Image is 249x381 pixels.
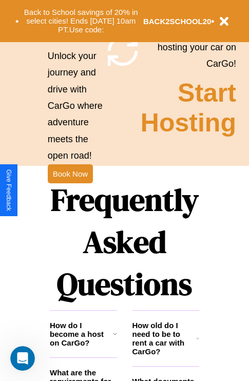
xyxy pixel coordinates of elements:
[10,346,35,371] iframe: Intercom live chat
[143,17,212,26] b: BACK2SCHOOL20
[48,164,93,183] button: Book Now
[50,321,113,347] h3: How do I become a host on CarGo?
[132,321,197,356] h3: How old do I need to be to rent a car with CarGo?
[48,48,105,164] p: Unlock your journey and drive with CarGo where adventure meets the open road!
[141,78,236,138] h2: Start Hosting
[19,5,143,37] button: Back to School savings of 20% in select cities! Ends [DATE] 10am PT.Use code:
[50,174,199,310] h1: Frequently Asked Questions
[5,169,12,211] div: Give Feedback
